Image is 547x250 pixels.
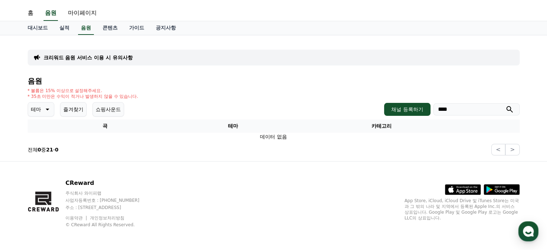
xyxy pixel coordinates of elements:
span: 홈 [23,201,27,207]
a: 크리워드 음원 서비스 이용 시 유의사항 [44,54,133,61]
a: 설정 [93,190,138,208]
a: 홈 [2,190,47,208]
a: 개인정보처리방침 [90,215,124,221]
p: 주소 : [STREET_ADDRESS] [65,205,153,210]
strong: 21 [46,147,53,153]
p: 주식회사 와이피랩 [65,190,153,196]
span: 대화 [66,201,74,207]
button: > [505,144,519,155]
th: 곡 [28,119,183,133]
a: 홈 [22,6,39,21]
a: 콘텐츠 [97,21,123,35]
button: < [491,144,505,155]
a: 마이페이지 [62,6,102,21]
a: 이용약관 [65,215,88,221]
strong: 0 [38,147,41,153]
a: 대시보드 [22,21,54,35]
button: 즐겨찾기 [60,102,87,117]
button: 쇼핑사운드 [92,102,124,117]
a: 음원 [78,21,94,35]
td: 데이터 없음 [28,133,520,141]
button: 채널 등록하기 [384,103,430,116]
span: 설정 [111,201,120,207]
a: 실적 [54,21,75,35]
th: 테마 [183,119,284,133]
strong: 0 [55,147,59,153]
a: 대화 [47,190,93,208]
p: 전체 중 - [28,146,59,153]
p: * 35초 미만은 수익이 적거나 발생하지 않을 수 있습니다. [28,94,138,99]
button: 테마 [28,102,54,117]
a: 공지사항 [150,21,182,35]
p: © CReward All Rights Reserved. [65,222,153,228]
h4: 음원 [28,77,520,85]
p: 사업자등록번호 : [PHONE_NUMBER] [65,197,153,203]
th: 카테고리 [284,119,479,133]
p: 테마 [31,104,41,114]
p: App Store, iCloud, iCloud Drive 및 iTunes Store는 미국과 그 밖의 나라 및 지역에서 등록된 Apple Inc.의 서비스 상표입니다. Goo... [405,198,520,221]
p: CReward [65,179,153,187]
a: 음원 [44,6,58,21]
p: * 볼륨은 15% 이상으로 설정해주세요. [28,88,138,94]
a: 가이드 [123,21,150,35]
